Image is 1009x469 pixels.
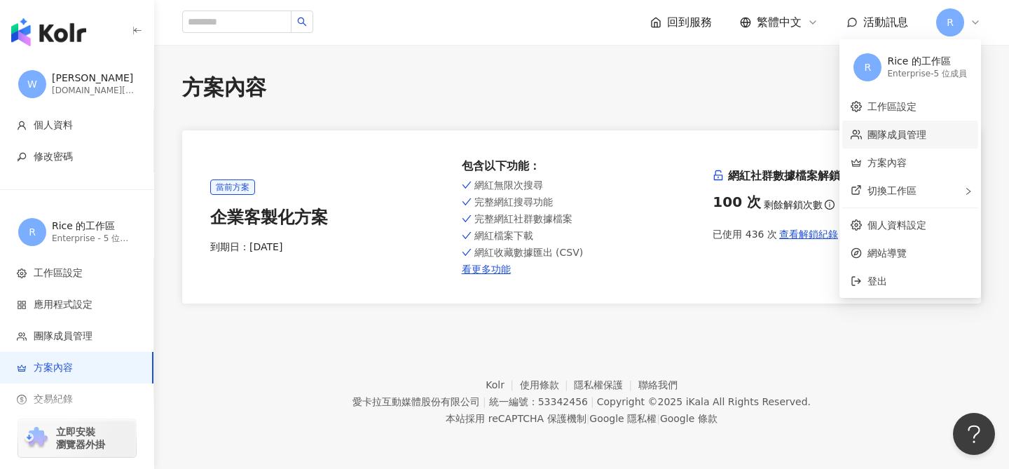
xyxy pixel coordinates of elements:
div: 100 次 [713,192,761,212]
a: 聯絡我們 [638,379,678,390]
span: 回到服務 [667,15,712,30]
div: 方案內容 [182,73,981,102]
span: check [462,247,472,258]
div: Rice 的工作區 [52,219,136,233]
span: | [483,396,486,407]
span: 活動訊息 [863,15,908,29]
div: Rice 的工作區 [887,55,967,69]
span: check [462,213,472,224]
span: 完整網紅社群數據檔案 [474,213,572,224]
span: W [27,76,37,92]
a: 個人資料設定 [867,219,926,231]
a: 回到服務 [650,15,712,30]
a: 工作區設定 [867,101,917,112]
a: 隱私權保護 [574,379,638,390]
a: Kolr [486,379,519,390]
span: 當前方案 [210,179,255,195]
span: 個人資料 [34,118,73,132]
div: 已使用 436 次 [713,220,953,248]
span: R [947,15,954,30]
div: Copyright © 2025 All Rights Reserved. [597,396,811,407]
span: check [462,179,472,191]
span: check [462,196,472,208]
div: 到期日： [DATE] [210,240,451,254]
img: chrome extension [22,427,50,449]
span: 修改密碼 [34,150,73,164]
h6: 網紅社群數據檔案解鎖 [713,168,953,184]
span: 團隊成員管理 [34,329,92,344]
span: R [29,224,36,240]
span: | [657,413,660,424]
a: 看更多功能 [462,264,702,275]
button: 查看解鎖紀錄 [777,220,839,248]
a: Google 隱私權 [589,413,657,424]
a: 方案內容 [867,157,907,168]
span: 本站採用 reCAPTCHA 保護機制 [446,410,717,427]
span: check [462,230,472,241]
div: 包含以下功能 ： [462,158,702,174]
div: 統一編號：53342456 [489,396,588,407]
span: search [297,17,307,27]
span: 方案內容 [34,361,73,375]
div: [DOMAIN_NAME][EMAIL_ADDRESS][DOMAIN_NAME] [52,85,136,97]
span: | [591,396,594,407]
span: | [586,413,590,424]
span: 立即安裝 瀏覽器外掛 [56,426,105,451]
span: R [865,60,872,75]
a: 使用條款 [520,379,575,390]
span: unlock [713,170,724,181]
iframe: Help Scout Beacon - Open [953,413,995,455]
span: 切換工作區 [867,185,917,196]
span: 登出 [867,276,887,287]
span: user [17,121,27,130]
span: info-circle [823,198,837,212]
span: 網紅檔案下載 [474,230,533,241]
div: 企業客製化方案 [210,206,451,230]
span: 繁體中文 [757,15,802,30]
span: 網紅收藏數據匯出 (CSV) [474,247,584,258]
a: 團隊成員管理 [867,129,926,140]
span: 網站導覽 [867,245,970,261]
span: appstore [17,300,27,310]
span: key [17,152,27,162]
a: Google 條款 [660,413,718,424]
div: [PERSON_NAME] [52,72,136,86]
div: Enterprise - 5 位成員 [52,233,136,245]
img: logo [11,18,86,46]
div: Enterprise - 5 位成員 [887,68,967,80]
span: 工作區設定 [34,266,83,280]
span: 網紅無限次搜尋 [474,179,543,191]
span: 查看解鎖紀錄 [779,229,838,240]
div: 剩餘解鎖次數 [713,192,953,212]
span: 應用程式設定 [34,298,92,312]
div: 愛卡拉互動媒體股份有限公司 [352,396,480,407]
a: iKala [686,396,710,407]
a: chrome extension立即安裝 瀏覽器外掛 [18,419,136,457]
span: 完整網紅搜尋功能 [474,196,553,208]
span: right [964,187,973,196]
